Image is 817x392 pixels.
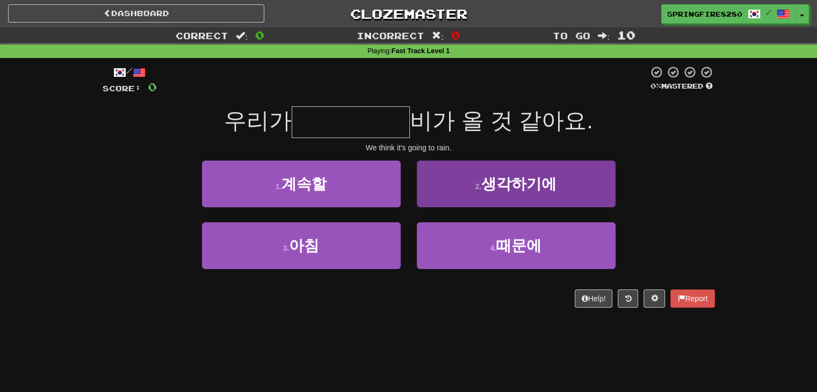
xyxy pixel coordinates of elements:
[276,182,282,191] small: 1 .
[490,244,497,252] small: 4 .
[289,237,319,254] span: 아침
[432,31,444,40] span: :
[202,222,401,269] button: 3.아침
[667,9,742,19] span: SpringFire8280
[481,176,556,192] span: 생각하기에
[8,4,264,23] a: Dashboard
[661,4,796,24] a: SpringFire8280 /
[148,80,157,93] span: 0
[670,289,714,308] button: Report
[103,66,157,79] div: /
[392,47,450,55] strong: Fast Track Level 1
[475,182,482,191] small: 2 .
[648,82,715,91] div: Mastered
[617,28,635,41] span: 10
[496,237,541,254] span: 때문에
[283,244,290,252] small: 3 .
[618,289,638,308] button: Round history (alt+y)
[202,161,401,207] button: 1.계속할
[224,108,292,133] span: 우리가
[281,176,327,192] span: 계속할
[280,4,537,23] a: Clozemaster
[176,30,228,41] span: Correct
[417,161,616,207] button: 2.생각하기에
[575,289,613,308] button: Help!
[451,28,460,41] span: 0
[598,31,610,40] span: :
[236,31,248,40] span: :
[417,222,616,269] button: 4.때문에
[357,30,424,41] span: Incorrect
[553,30,590,41] span: To go
[766,9,771,16] span: /
[103,84,141,93] span: Score:
[103,142,715,153] div: We think it's going to rain.
[410,108,593,133] span: 비가 올 것 같아요.
[255,28,264,41] span: 0
[650,82,661,90] span: 0 %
